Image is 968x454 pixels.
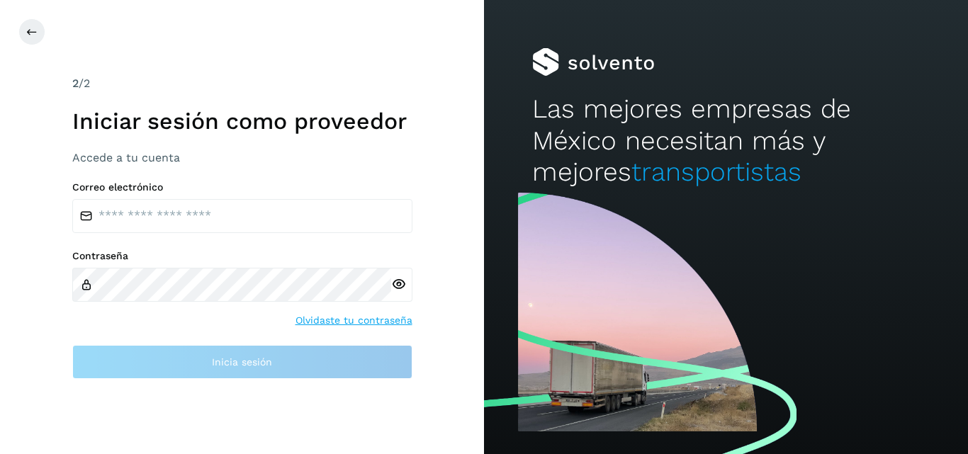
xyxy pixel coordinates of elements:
span: 2 [72,76,79,90]
a: Olvidaste tu contraseña [296,313,412,328]
h3: Accede a tu cuenta [72,151,412,164]
h1: Iniciar sesión como proveedor [72,108,412,135]
button: Inicia sesión [72,345,412,379]
label: Contraseña [72,250,412,262]
div: /2 [72,75,412,92]
h2: Las mejores empresas de México necesitan más y mejores [532,93,919,188]
span: transportistas [631,157,801,187]
label: Correo electrónico [72,181,412,193]
span: Inicia sesión [212,357,272,367]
